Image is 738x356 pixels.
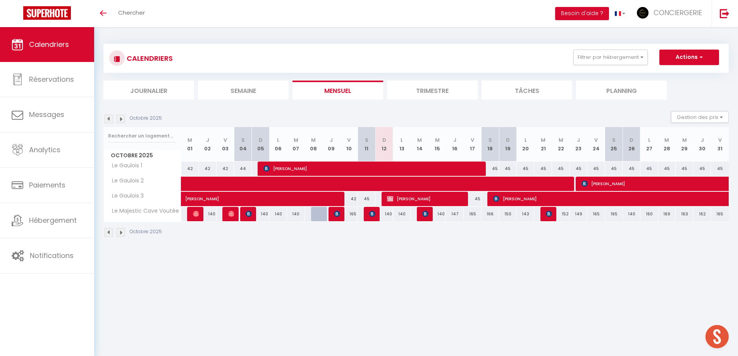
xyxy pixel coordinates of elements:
[499,207,517,221] div: 150
[103,81,194,100] li: Journalier
[130,228,162,236] p: Octobre 2025
[401,136,403,144] abbr: L
[464,192,482,206] div: 45
[29,145,60,155] span: Analytics
[640,127,658,162] th: 27
[552,207,570,221] div: 152
[637,7,649,19] img: ...
[393,207,411,221] div: 140
[29,110,64,119] span: Messages
[369,206,375,221] span: [PERSON_NAME]
[659,50,719,65] button: Actions
[199,127,217,162] th: 02
[29,180,65,190] span: Paiements
[517,127,535,162] th: 20
[676,207,693,221] div: 163
[482,207,499,221] div: 166
[552,162,570,176] div: 45
[482,81,572,100] li: Tâches
[181,192,199,206] a: [PERSON_NAME]
[340,127,358,162] th: 10
[193,206,199,221] span: [PERSON_NAME]
[181,127,199,162] th: 01
[605,127,623,162] th: 25
[435,136,440,144] abbr: M
[720,9,729,18] img: logout
[29,40,69,49] span: Calendriers
[658,162,676,176] div: 45
[387,191,464,206] span: [PERSON_NAME]
[358,192,375,206] div: 45
[252,127,270,162] th: 05
[234,162,252,176] div: 44
[587,207,605,221] div: 165
[499,127,517,162] th: 19
[198,81,289,100] li: Semaine
[287,127,305,162] th: 07
[570,127,588,162] th: 23
[358,127,375,162] th: 11
[682,136,687,144] abbr: M
[534,127,552,162] th: 21
[105,207,181,215] span: Le Majestic Cave Voutée
[234,127,252,162] th: 04
[658,127,676,162] th: 28
[263,161,483,176] span: [PERSON_NAME]
[471,136,474,144] abbr: V
[693,207,711,221] div: 162
[375,127,393,162] th: 12
[541,136,545,144] abbr: M
[108,129,177,143] input: Rechercher un logement...
[365,136,368,144] abbr: S
[188,136,192,144] abbr: M
[506,136,510,144] abbr: D
[482,162,499,176] div: 45
[464,127,482,162] th: 17
[658,207,676,221] div: 169
[292,81,383,100] li: Mensuel
[217,162,234,176] div: 42
[347,136,351,144] abbr: V
[393,127,411,162] th: 13
[334,206,340,221] span: [PERSON_NAME]
[228,206,234,221] span: [PERSON_NAME]
[105,177,146,185] span: Le Gaulois 2
[546,206,552,221] span: [PERSON_NAME]
[29,74,74,84] span: Réservations
[630,136,633,144] abbr: D
[640,162,658,176] div: 45
[199,162,217,176] div: 42
[517,162,535,176] div: 45
[322,127,340,162] th: 09
[199,207,217,221] div: 140
[570,207,588,221] div: 149
[576,81,667,100] li: Planning
[241,136,245,144] abbr: S
[330,136,333,144] abbr: J
[130,115,162,122] p: Octobre 2025
[623,162,640,176] div: 45
[605,207,623,221] div: 165
[718,136,722,144] abbr: V
[311,136,316,144] abbr: M
[446,127,464,162] th: 16
[671,111,729,123] button: Gestion des prix
[623,127,640,162] th: 26
[417,136,422,144] abbr: M
[711,162,729,176] div: 45
[287,207,305,221] div: 140
[246,206,251,221] span: [PERSON_NAME]
[277,136,279,144] abbr: L
[570,162,588,176] div: 45
[711,207,729,221] div: 165
[105,192,146,200] span: Le Gaulois 3
[605,162,623,176] div: 45
[482,127,499,162] th: 18
[387,81,478,100] li: Trimestre
[411,127,428,162] th: 14
[294,136,298,144] abbr: M
[534,162,552,176] div: 45
[30,251,74,260] span: Notifications
[552,127,570,162] th: 22
[382,136,386,144] abbr: D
